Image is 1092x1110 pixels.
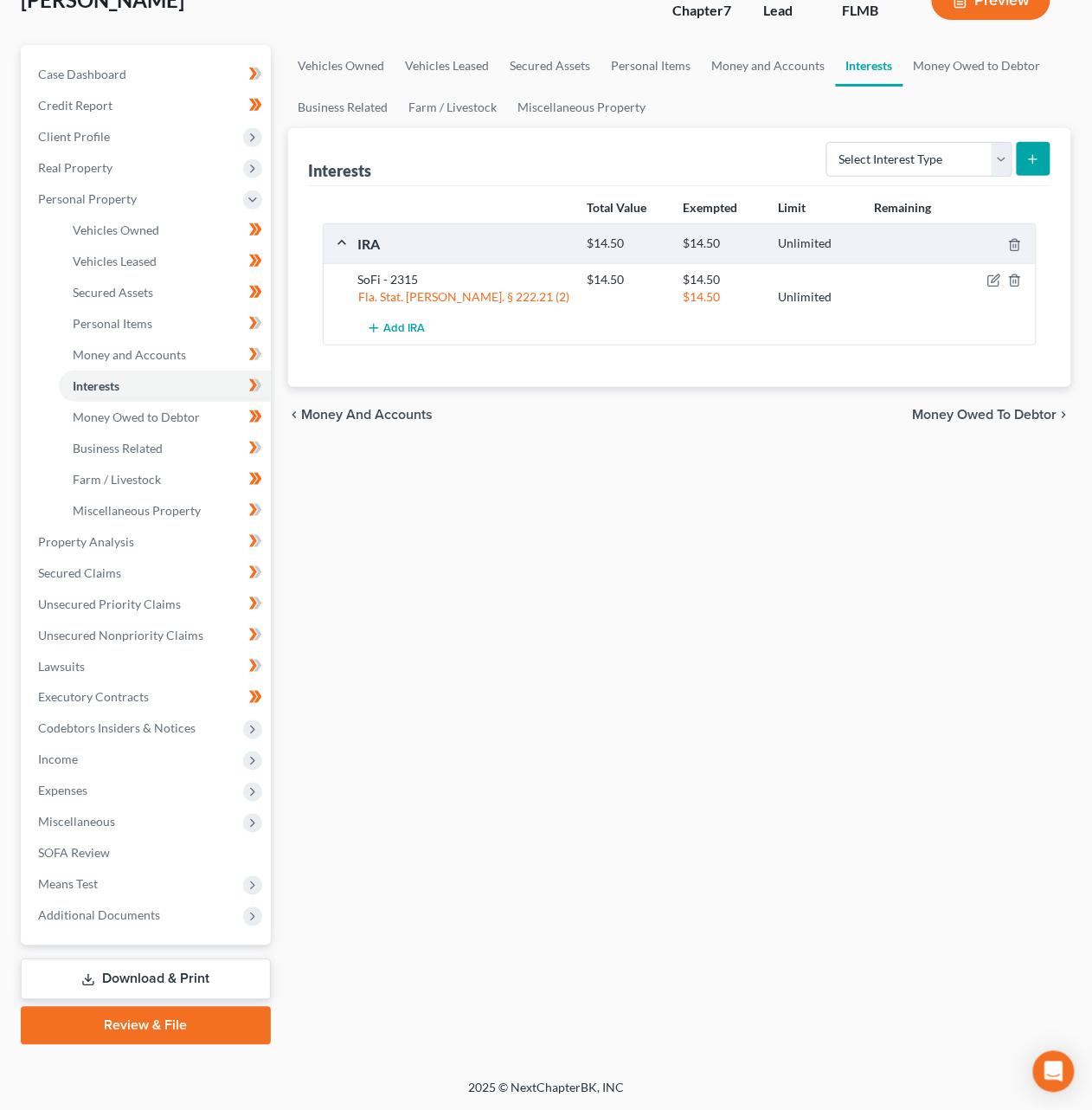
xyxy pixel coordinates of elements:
span: Miscellaneous [38,815,115,829]
div: Open Intercom Messenger [1033,1051,1075,1093]
a: Property Analysis [24,526,271,558]
div: $14.50 [579,236,674,252]
span: Money Owed to Debtor [913,408,1057,422]
a: Miscellaneous Property [508,87,657,128]
a: Unsecured Nonpriority Claims [24,620,271,651]
span: Miscellaneous Property [73,503,201,518]
button: chevron_left Money and Accounts [288,408,434,422]
a: Case Dashboard [24,59,271,90]
span: Money and Accounts [73,347,186,362]
div: Chapter [672,1,735,21]
div: Fla. Stat. [PERSON_NAME]. § 222.21 (2) [350,288,579,306]
a: Vehicles Owned [288,45,395,87]
a: Personal Items [601,45,702,87]
div: Interests [309,160,372,181]
span: Means Test [38,877,98,892]
div: $14.50 [579,271,674,288]
a: Interests [59,371,271,402]
span: Business Related [73,441,163,455]
i: chevron_right [1057,408,1071,422]
div: $14.50 [674,288,769,306]
button: Money Owed to Debtor chevron_right [913,408,1071,422]
a: Secured Assets [59,277,271,308]
a: Vehicles Leased [59,246,271,277]
span: Secured Claims [38,565,121,580]
span: Farm / Livestock [73,472,161,487]
a: Review & File [21,1007,271,1045]
a: Lawsuits [24,651,271,682]
span: Unsecured Priority Claims [38,597,181,611]
div: Unlimited [770,288,865,306]
a: Unsecured Priority Claims [24,589,271,620]
span: SOFA Review [38,846,110,861]
a: Money Owed to Debtor [59,402,271,433]
a: Executory Contracts [24,682,271,713]
a: Secured Claims [24,558,271,589]
a: Farm / Livestock [59,464,271,495]
div: SoFi - 2315 [350,271,579,288]
span: Expenses [38,784,87,798]
div: Unlimited [770,236,865,252]
a: Money Owed to Debtor [903,45,1051,87]
i: chevron_left [288,408,302,422]
span: 7 [723,2,731,18]
a: Money and Accounts [59,339,271,371]
span: Personal Property [38,191,137,206]
span: Vehicles Leased [73,254,157,268]
a: Vehicles Leased [395,45,500,87]
span: Executory Contracts [38,690,149,705]
a: Credit Report [24,90,271,121]
strong: Exempted [683,200,737,215]
div: $14.50 [674,271,769,288]
div: Lead [763,1,814,21]
a: Business Related [59,433,271,464]
a: Download & Print [21,959,271,1000]
button: Add IRA [358,313,434,345]
span: Client Profile [38,129,110,144]
span: Vehicles Owned [73,223,159,237]
a: Farm / Livestock [399,87,508,128]
div: $14.50 [674,236,769,252]
span: Real Property [38,160,112,175]
span: Interests [73,378,119,393]
a: Business Related [288,87,399,128]
span: Codebtors Insiders & Notices [38,721,196,736]
a: Miscellaneous Property [59,495,271,526]
span: Add IRA [384,322,426,336]
span: Income [38,752,78,767]
span: Personal Items [73,316,152,331]
div: FLMB [842,1,904,21]
div: IRA [350,235,579,253]
a: SOFA Review [24,838,271,869]
span: Property Analysis [38,534,134,549]
a: Personal Items [59,308,271,339]
a: Interests [836,45,903,87]
a: Vehicles Owned [59,215,271,246]
a: Secured Assets [500,45,601,87]
span: Case Dashboard [38,67,126,81]
span: Lawsuits [38,659,85,674]
span: Secured Assets [73,285,153,300]
a: Money and Accounts [702,45,836,87]
strong: Remaining [875,200,932,215]
span: Money Owed to Debtor [73,410,200,424]
span: Money and Accounts [302,408,434,422]
span: Unsecured Nonpriority Claims [38,628,203,642]
span: Credit Report [38,98,112,113]
strong: Total Value [587,200,646,215]
strong: Limit [779,200,806,215]
span: Additional Documents [38,908,160,923]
